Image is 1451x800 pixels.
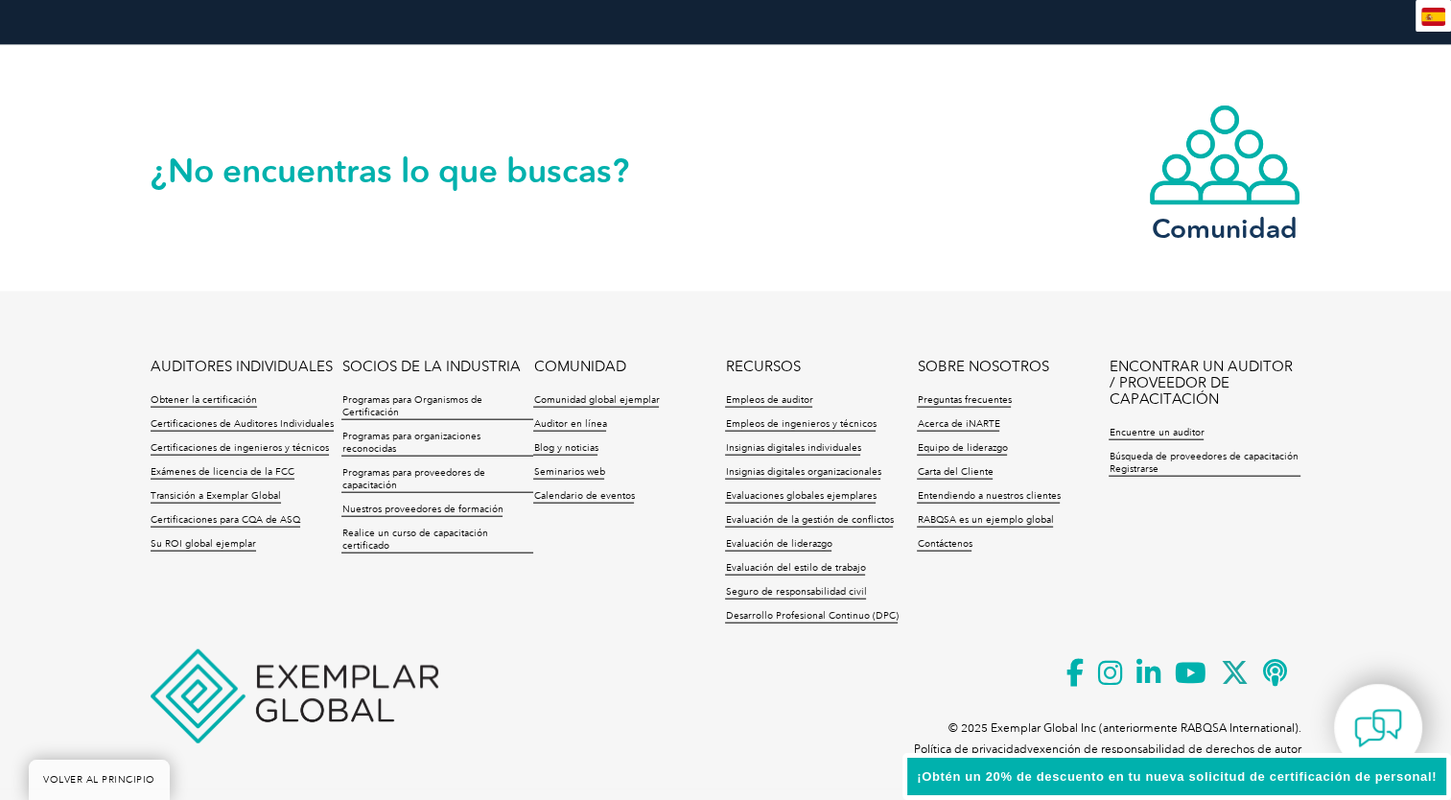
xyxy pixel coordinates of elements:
img: en [1421,8,1445,26]
a: Certificaciones de ingenieros y técnicos [151,442,329,456]
font: Exámenes de licencia de la FCC [151,466,294,478]
font: SOBRE NOSOTROS [917,358,1048,375]
font: Contáctenos [917,538,971,550]
font: Empleos de auditor [725,394,812,406]
a: Equipo de liderazgo [917,442,1007,456]
font: Evaluación de liderazgo [725,538,831,550]
img: icon-community.webp [1148,104,1301,207]
font: Realice un curso de capacitación certificado [341,528,487,552]
a: COMUNIDAD [533,359,625,375]
a: Nuestros proveedores de formación [341,504,503,517]
font: Auditor en línea [533,418,606,430]
font: Empleos de ingenieros y técnicos [725,418,876,430]
font: Comunidad [1152,212,1298,245]
font: Equipo de liderazgo [917,442,1007,454]
a: Insignias digitales organizacionales [725,466,880,480]
font: SOCIOS DE LA INDUSTRIA [341,358,520,375]
font: Comunidad global ejemplar [533,394,659,406]
font: Certificaciones de Auditores Individuales [151,418,334,430]
a: Carta del Cliente [917,466,993,480]
a: ENCONTRAR UN AUDITOR / PROVEEDOR DE CAPACITACIÓN [1109,359,1300,408]
font: Nuestros proveedores de formación [341,504,503,515]
a: Acerca de iNARTE [917,418,999,432]
font: VOLVER AL PRINCIPIO [43,774,155,786]
a: SOBRE NOSOTROS [917,359,1048,375]
a: Encuentre un auditor [1109,427,1204,440]
a: Entendiendo a nuestros clientes [917,490,1060,504]
font: Acerca de iNARTE [917,418,999,430]
a: Certificaciones para CQA de ASQ [151,514,300,528]
font: Preguntas frecuentes [917,394,1011,406]
a: Empleos de auditor [725,394,812,408]
font: Desarrollo Profesional Continuo (DPC) [725,610,898,622]
font: COMUNIDAD [533,358,625,375]
font: ¡Obtén un 20% de descuento en tu nueva solicitud de certificación de personal! [917,769,1437,784]
a: Comunidad [1148,104,1301,241]
a: Exámenes de licencia de la FCC [151,466,294,480]
a: Evaluación de la gestión de conflictos [725,514,893,528]
font: Seminarios web [533,466,604,478]
font: Certificaciones de ingenieros y técnicos [151,442,329,454]
font: Su ROI global ejemplar [151,538,256,550]
a: Evaluación del estilo de trabajo [725,562,865,576]
a: Realice un curso de capacitación certificado [341,528,533,553]
a: Preguntas frecuentes [917,394,1011,408]
a: Comunidad global ejemplar [533,394,659,408]
a: Búsqueda de proveedores de capacitación Registrarse [1109,451,1300,477]
a: Obtener la certificación [151,394,257,408]
a: VOLVER AL PRINCIPIO [29,760,170,800]
font: Blog y noticias [533,442,597,454]
font: RECURSOS [725,358,800,375]
a: Certificaciones de Auditores Individuales [151,418,334,432]
font: Evaluación del estilo de trabajo [725,562,865,574]
a: Auditor en línea [533,418,606,432]
img: Ejemplo global [151,649,438,743]
font: Insignias digitales individuales [725,442,860,454]
font: Evaluaciones globales ejemplares [725,490,876,502]
font: Encuentre un auditor [1109,427,1204,438]
a: Transición a Exemplar Global [151,490,281,504]
font: Entendiendo a nuestros clientes [917,490,1060,502]
a: Empleos de ingenieros y técnicos [725,418,876,432]
a: SOCIOS DE LA INDUSTRIA [341,359,520,375]
font: ENCONTRAR UN AUDITOR / PROVEEDOR DE CAPACITACIÓN [1109,358,1292,408]
font: AUDITORES INDIVIDUALES [151,358,333,375]
font: Programas para proveedores de capacitación [341,467,484,491]
a: Seminarios web [533,466,604,480]
font: RABQSA es un ejemplo global [917,514,1053,526]
a: Programas para organizaciones reconocidas [341,431,533,457]
a: Calendario de eventos [533,490,634,504]
a: RABQSA es un ejemplo global [917,514,1053,528]
a: Su ROI global ejemplar [151,538,256,552]
a: Programas para proveedores de capacitación [341,467,533,493]
font: Evaluación de la gestión de conflictos [725,514,893,526]
a: AUDITORES INDIVIDUALES [151,359,333,375]
font: y [1027,742,1033,756]
font: ¿No encuentras lo que buscas? [151,151,629,191]
font: Calendario de eventos [533,490,634,502]
a: Blog y noticias [533,442,597,456]
a: Insignias digitales individuales [725,442,860,456]
font: Insignias digitales organizacionales [725,466,880,478]
font: Programas para Organismos de Certificación [341,394,481,418]
a: exención de responsabilidad de derechos de autor [1033,742,1301,756]
font: Transición a Exemplar Global [151,490,281,502]
font: Carta del Cliente [917,466,993,478]
img: contact-chat.png [1354,704,1402,752]
a: Contáctenos [917,538,971,552]
a: Desarrollo Profesional Continuo (DPC) [725,610,898,624]
font: Búsqueda de proveedores de capacitación Registrarse [1109,451,1298,475]
a: Programas para Organismos de Certificación [341,394,533,420]
font: Seguro de responsabilidad civil [725,586,866,598]
a: Política de privacidad [914,742,1027,756]
font: Certificaciones para CQA de ASQ [151,514,300,526]
a: Evaluaciones globales ejemplares [725,490,876,504]
font: Programas para organizaciones reconocidas [341,431,480,455]
font: © 2025 Exemplar Global Inc (anteriormente RABQSA International). [948,721,1301,735]
font: Obtener la certificación [151,394,257,406]
a: Evaluación de liderazgo [725,538,831,552]
a: RECURSOS [725,359,800,375]
a: Seguro de responsabilidad civil [725,586,866,600]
